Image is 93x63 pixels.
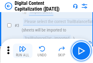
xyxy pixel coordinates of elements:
[29,8,53,16] div: Import Sheet
[19,45,26,52] img: Run All
[15,0,70,12] div: Digital Content Capitalization ([DATE])
[52,44,71,58] button: Skip
[5,2,12,10] img: Back
[58,53,66,57] div: Skip
[38,53,47,57] div: Undo
[13,44,32,58] button: Run All
[76,46,86,56] img: Main button
[16,53,30,57] div: Run All
[38,45,46,52] img: Undo
[58,45,65,52] img: Skip
[23,35,71,42] div: TrailBalanceFlat - imported
[73,4,78,8] img: Support
[32,44,52,58] button: Undo
[81,2,88,10] img: Settings menu
[15,23,19,28] span: # 3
